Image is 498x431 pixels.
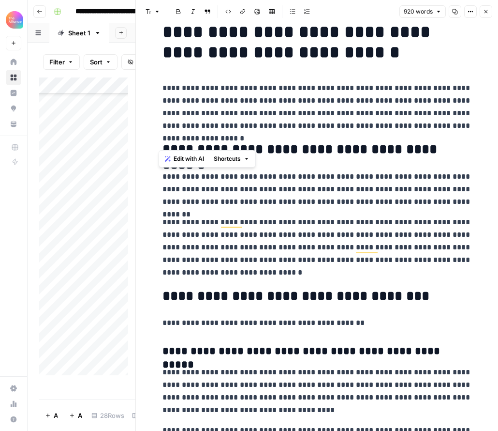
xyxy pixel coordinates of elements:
[6,11,23,29] img: Alliance Logo
[39,408,63,423] button: Add Row
[84,54,117,70] button: Sort
[174,154,204,163] span: Edit with AI
[6,101,21,116] a: Opportunities
[6,412,21,427] button: Help + Support
[49,57,65,67] span: Filter
[210,153,253,165] button: Shortcuts
[404,7,433,16] span: 920 words
[78,411,82,420] span: Add 10 Rows
[54,411,58,420] span: Add Row
[6,70,21,85] a: Browse
[6,381,21,396] a: Settings
[90,57,103,67] span: Sort
[49,23,109,43] a: Sheet 1
[68,28,90,38] div: Sheet 1
[6,54,21,70] a: Home
[6,8,21,32] button: Workspace: Alliance
[6,116,21,132] a: Your Data
[43,54,80,70] button: Filter
[63,408,88,423] button: Add 10 Rows
[128,408,182,423] div: 6/6 Columns
[6,85,21,101] a: Insights
[88,408,128,423] div: 28 Rows
[214,154,241,163] span: Shortcuts
[161,153,208,165] button: Edit with AI
[6,396,21,412] a: Usage
[399,5,446,18] button: 920 words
